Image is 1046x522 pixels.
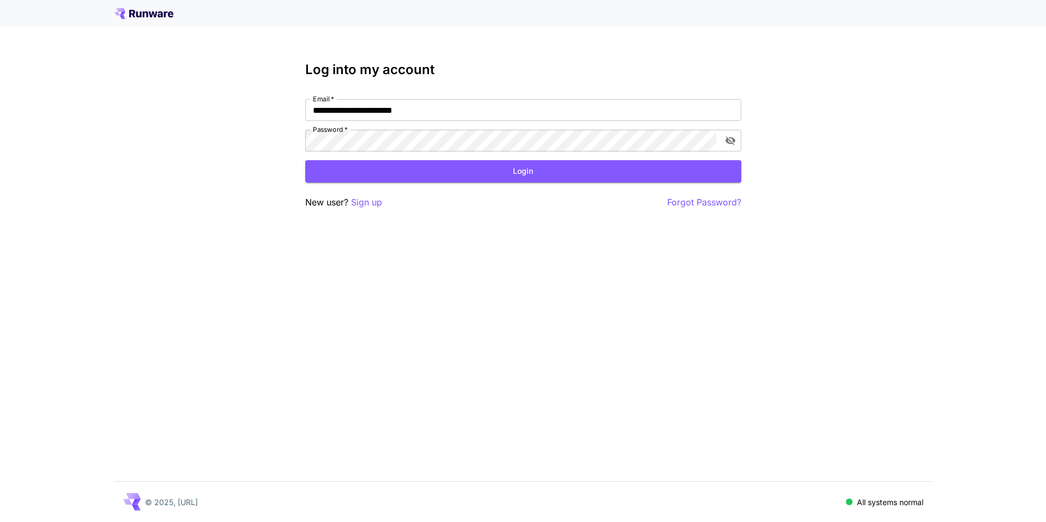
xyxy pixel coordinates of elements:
p: All systems normal [857,496,923,508]
button: toggle password visibility [721,131,740,150]
p: New user? [305,196,382,209]
h3: Log into my account [305,62,741,77]
label: Email [313,94,334,104]
button: Forgot Password? [667,196,741,209]
label: Password [313,125,348,134]
button: Sign up [351,196,382,209]
button: Login [305,160,741,183]
p: © 2025, [URL] [145,496,198,508]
